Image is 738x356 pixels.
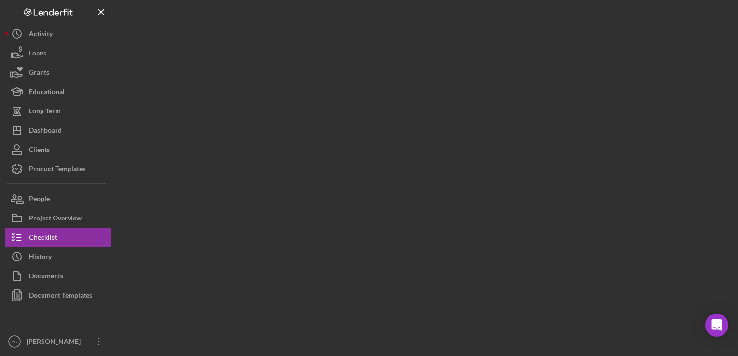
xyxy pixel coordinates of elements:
div: Long-Term [29,101,61,123]
div: Product Templates [29,159,85,181]
button: People [5,189,111,208]
button: Checklist [5,228,111,247]
button: Long-Term [5,101,111,121]
button: Documents [5,266,111,286]
button: Educational [5,82,111,101]
button: History [5,247,111,266]
div: [PERSON_NAME] [24,332,87,354]
button: Activity [5,24,111,43]
button: Document Templates [5,286,111,305]
div: Documents [29,266,63,288]
div: Activity [29,24,53,46]
text: AR [11,339,17,344]
div: Dashboard [29,121,62,142]
button: Loans [5,43,111,63]
div: Checklist [29,228,57,249]
button: Dashboard [5,121,111,140]
div: Clients [29,140,50,162]
div: Grants [29,63,49,84]
button: AR[PERSON_NAME] [5,332,111,351]
button: Grants [5,63,111,82]
div: Open Intercom Messenger [705,314,728,337]
div: Project Overview [29,208,82,230]
div: Loans [29,43,46,65]
div: History [29,247,52,269]
button: Clients [5,140,111,159]
button: Product Templates [5,159,111,178]
div: Document Templates [29,286,92,307]
div: Educational [29,82,65,104]
button: Project Overview [5,208,111,228]
div: People [29,189,50,211]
